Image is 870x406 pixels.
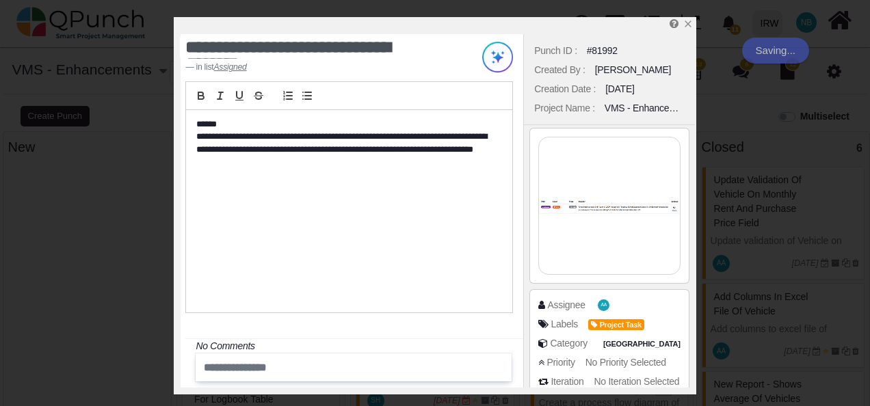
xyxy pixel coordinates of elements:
[598,299,609,311] span: Ahad Ahmed Taji
[551,317,578,331] div: Labels
[683,19,693,29] svg: x
[683,18,693,29] a: x
[587,44,618,58] div: #81992
[534,63,585,77] div: Created By :
[601,303,607,308] span: AA
[546,355,575,370] div: Priority
[550,336,588,351] div: Category
[605,82,634,96] div: [DATE]
[482,42,513,72] img: Try writing with AI
[213,62,246,72] cite: Source Title
[534,44,577,58] div: Punch ID :
[534,82,596,96] div: Creation Date :
[534,101,595,116] div: Project Name :
[547,298,585,312] div: Assignee
[551,375,583,389] div: Iteration
[588,317,644,331] span: <div><span class="badge badge-secondary" style="background-color: #FE9200"> <i class="fa fa-tag p...
[601,338,684,350] span: Pakistan
[588,319,644,331] span: Project Task
[196,340,254,351] i: No Comments
[742,38,809,64] div: Saving...
[585,357,666,368] span: No Priority Selected
[605,101,685,116] div: VMS - Enhancements
[594,376,680,387] span: No Iteration Selected
[595,63,672,77] div: [PERSON_NAME]
[213,62,246,72] u: Assigned
[670,18,678,29] i: Edit Punch
[185,61,455,73] footer: in list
